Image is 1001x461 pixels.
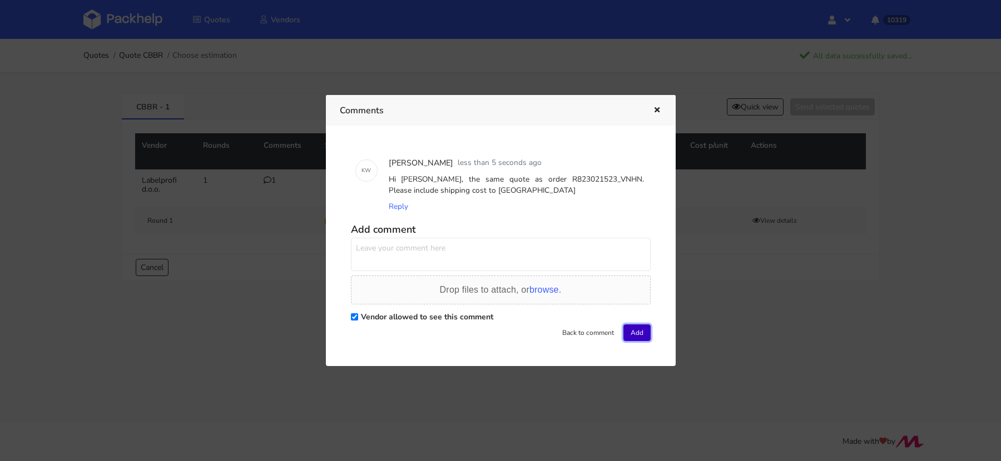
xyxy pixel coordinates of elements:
[361,163,365,178] span: K
[351,223,651,236] h5: Add comment
[386,155,455,172] div: [PERSON_NAME]
[361,312,493,322] label: Vendor allowed to see this comment
[440,285,562,294] span: Drop files to attach, or
[555,324,621,341] button: Back to comment
[365,163,371,178] span: W
[389,201,408,212] span: Reply
[529,285,561,294] span: browse.
[455,155,544,172] div: less than 5 seconds ago
[340,103,636,118] h3: Comments
[623,324,651,341] button: Add
[386,172,646,199] div: Hi [PERSON_NAME], the same quote as order R823021523_VNHN. Please include shipping cost to [GEOGR...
